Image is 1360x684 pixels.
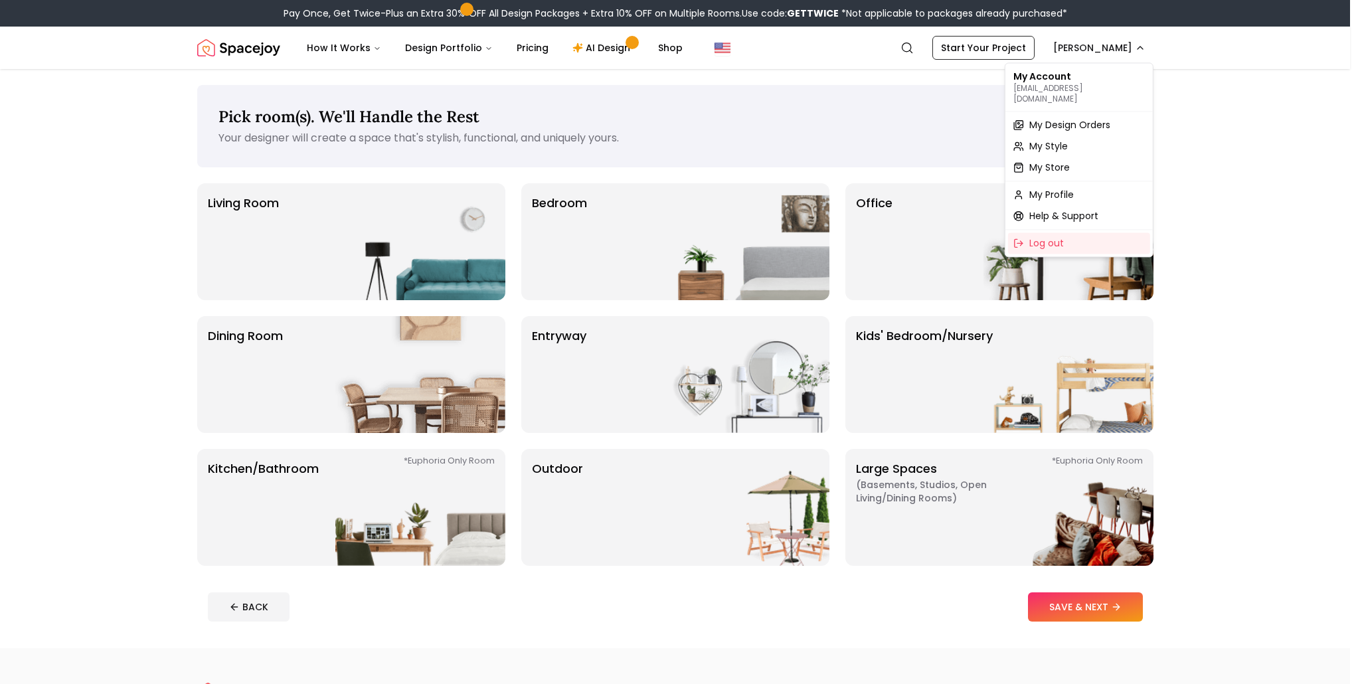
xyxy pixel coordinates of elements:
a: My Store [1008,157,1150,178]
span: My Store [1029,161,1070,174]
a: My Profile [1008,184,1150,205]
a: Help & Support [1008,205,1150,226]
a: My Style [1008,135,1150,157]
span: Help & Support [1029,209,1098,222]
span: My Profile [1029,188,1074,201]
a: My Design Orders [1008,114,1150,135]
p: [EMAIL_ADDRESS][DOMAIN_NAME] [1013,83,1145,104]
span: My Design Orders [1029,118,1110,131]
div: [PERSON_NAME] [1005,62,1153,257]
span: My Style [1029,139,1068,153]
div: My Account [1008,66,1150,108]
span: Log out [1029,236,1064,250]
